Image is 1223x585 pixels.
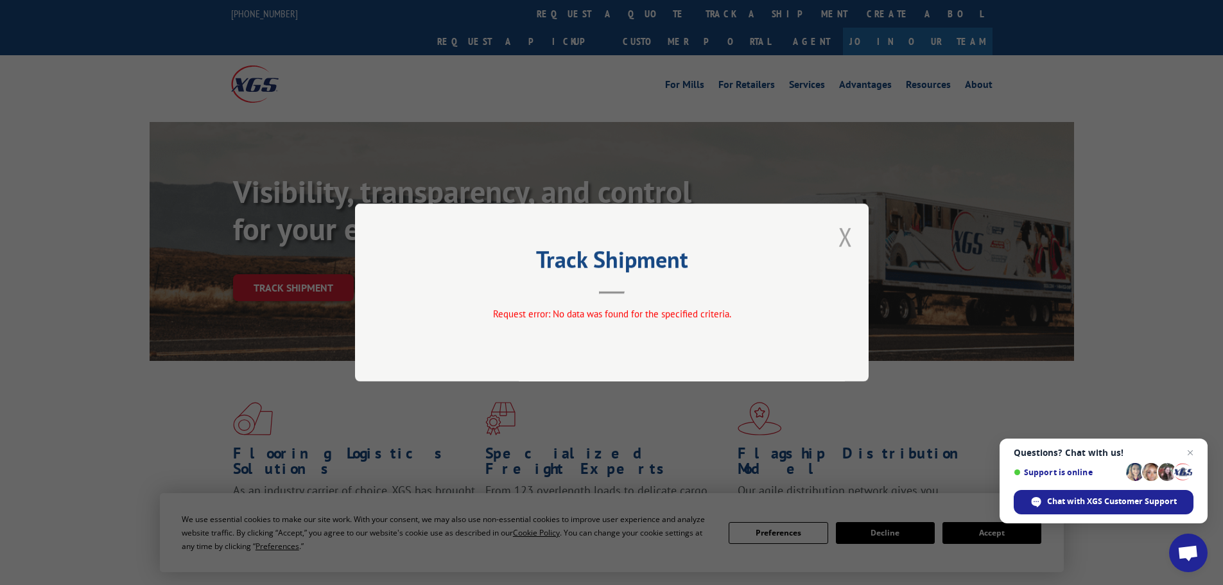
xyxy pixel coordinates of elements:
div: Chat with XGS Customer Support [1014,490,1193,514]
span: Questions? Chat with us! [1014,448,1193,458]
span: Support is online [1014,467,1122,477]
span: Chat with XGS Customer Support [1047,496,1177,507]
span: Request error: No data was found for the specified criteria. [492,308,731,320]
div: Open chat [1169,534,1208,572]
h2: Track Shipment [419,250,804,275]
button: Close modal [838,220,853,254]
span: Close chat [1183,445,1198,460]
